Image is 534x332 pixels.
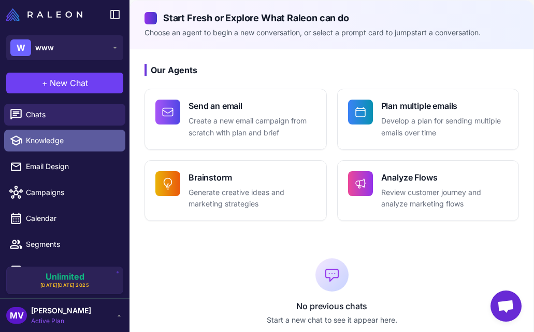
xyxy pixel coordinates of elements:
[10,39,31,56] div: W
[6,307,27,324] div: MV
[4,259,125,281] a: Analytics
[145,300,519,312] p: No previous chats
[26,187,117,198] span: Campaigns
[31,316,91,326] span: Active Plan
[6,35,123,60] button: Wwww
[145,27,519,38] p: Choose an agent to begin a new conversation, or select a prompt card to jumpstart a conversation.
[50,77,88,89] span: New Chat
[4,233,125,255] a: Segments
[46,272,84,281] span: Unlimited
[4,208,125,229] a: Calendar
[189,187,316,211] p: Generate creative ideas and marketing strategies
[35,42,54,53] span: www
[26,239,117,250] span: Segments
[4,156,125,177] a: Email Design
[26,265,117,276] span: Analytics
[40,282,90,289] span: [DATE][DATE] 2025
[4,182,125,203] a: Campaigns
[4,130,125,151] a: Knowledge
[381,100,509,112] h4: Plan multiple emails
[490,290,522,322] div: Open chat
[145,160,327,222] button: BrainstormGenerate creative ideas and marketing strategies
[6,8,86,21] a: Raleon Logo
[6,8,82,21] img: Raleon Logo
[189,115,316,139] p: Create a new email campaign from scratch with plan and brief
[189,100,316,112] h4: Send an email
[26,109,117,120] span: Chats
[381,187,509,211] p: Review customer journey and analyze marketing flows
[145,314,519,326] p: Start a new chat to see it appear here.
[42,77,48,89] span: +
[145,89,327,150] button: Send an emailCreate a new email campaign from scratch with plan and brief
[145,64,519,76] h3: Our Agents
[6,73,123,93] button: +New Chat
[337,160,519,222] button: Analyze FlowsReview customer journey and analyze marketing flows
[31,305,91,316] span: [PERSON_NAME]
[337,89,519,150] button: Plan multiple emailsDevelop a plan for sending multiple emails over time
[26,135,117,146] span: Knowledge
[381,115,509,139] p: Develop a plan for sending multiple emails over time
[26,213,117,224] span: Calendar
[145,11,519,25] h2: Start Fresh or Explore What Raleon can do
[26,161,117,172] span: Email Design
[4,104,125,126] a: Chats
[381,171,509,184] h4: Analyze Flows
[189,171,316,184] h4: Brainstorm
